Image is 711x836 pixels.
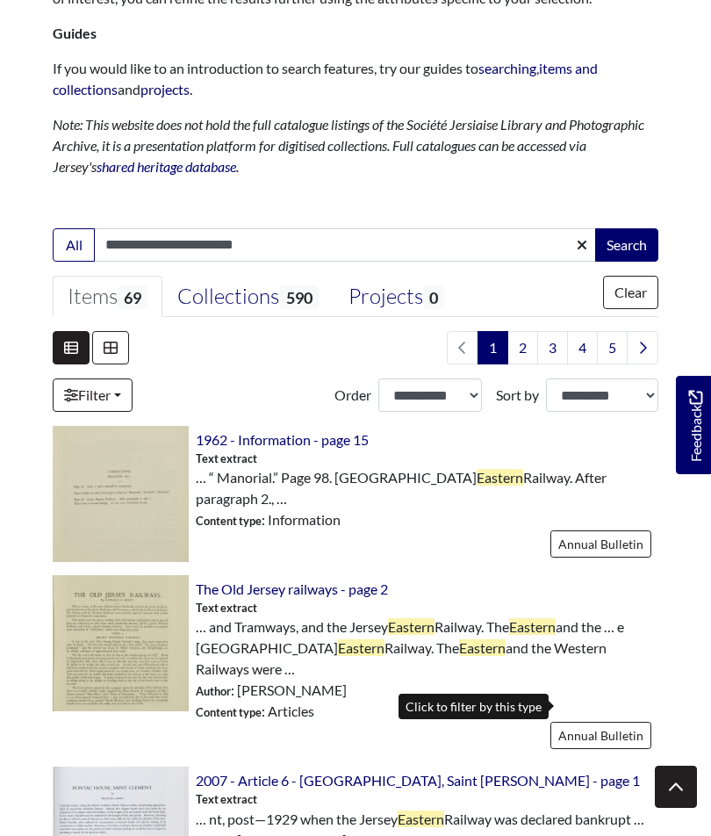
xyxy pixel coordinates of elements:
a: Annual Bulletin [550,530,651,558]
span: : Articles [196,701,314,722]
span: Eastern [338,639,384,656]
a: projects [140,81,190,97]
a: 2007 - Article 6 - [GEOGRAPHIC_DATA], Saint [PERSON_NAME] - page 1 [196,772,640,789]
span: Feedback [685,391,706,462]
a: Next page [627,331,658,364]
p: If you would like to an introduction to search features, try our guides to , and . [53,58,658,100]
a: Annual Bulletin [550,722,651,749]
span: … nt, post—1929 when the Jersey Railway was declared bankrupt … [196,809,644,830]
span: : Information [196,509,341,530]
label: Sort by [496,385,539,406]
span: 69 [118,285,147,309]
span: Content type [196,705,262,719]
button: Scroll to top [655,766,697,808]
a: Goto page 5 [597,331,628,364]
em: Note: This website does not hold the full catalogue listings of the Société Jersiaise Library and... [53,116,644,175]
a: shared heritage database [97,158,236,175]
a: The Old Jersey railways - page 2 [196,580,388,597]
span: Text extract [196,450,257,467]
span: … “ Manorial.” Page 98. [GEOGRAPHIC_DATA] Railway. After paragraph 2., … [196,467,658,509]
img: 1962 - Information - page 15 [53,426,189,562]
span: Eastern [388,618,434,635]
span: Eastern [398,811,444,827]
span: Author [196,684,231,698]
a: items and collections [53,60,598,97]
a: Goto page 4 [567,331,598,364]
span: Eastern [509,618,556,635]
div: Projects [348,284,444,310]
a: searching [478,60,536,76]
nav: pagination [440,331,658,364]
span: Text extract [196,600,257,616]
span: … and Tramways, and the Jersey Railway. The and the … e [GEOGRAPHIC_DATA] Railway. The and the We... [196,616,658,680]
span: Eastern [477,469,523,486]
input: Enter one or more search terms... [94,228,597,262]
a: Goto page 3 [537,331,568,364]
a: Goto page 2 [507,331,538,364]
button: All [53,228,95,262]
label: Order [334,385,371,406]
div: Collections [177,284,318,310]
a: Would you like to provide feedback? [676,376,711,474]
strong: Guides [53,25,97,41]
a: 1962 - Information - page 15 [196,431,369,448]
span: 590 [279,285,318,309]
span: : [PERSON_NAME] [196,680,347,701]
a: Filter [53,378,133,412]
img: The Old Jersey railways - page 2 [53,575,189,711]
div: Items [68,284,147,310]
button: Clear [603,276,658,309]
span: Eastern [459,639,506,656]
div: Click to filter by this type [399,694,549,719]
li: Previous page [447,331,478,364]
span: Goto page 1 [478,331,508,364]
span: 0 [423,285,444,309]
span: Content type [196,514,262,528]
button: Search [595,228,658,262]
span: Text extract [196,791,257,808]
